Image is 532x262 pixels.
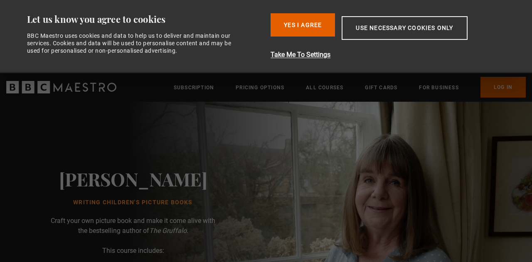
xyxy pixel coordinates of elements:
[271,13,335,37] button: Yes I Agree
[419,83,458,92] a: For business
[59,168,207,189] h2: [PERSON_NAME]
[306,83,343,92] a: All Courses
[271,50,511,60] button: Take Me To Settings
[174,77,526,98] nav: Primary
[342,16,467,40] button: Use necessary cookies only
[365,83,397,92] a: Gift Cards
[59,199,207,206] h1: Writing Children's Picture Books
[236,83,284,92] a: Pricing Options
[174,83,214,92] a: Subscription
[6,81,116,93] svg: BBC Maestro
[27,13,264,25] div: Let us know you agree to cookies
[480,77,526,98] a: Log In
[50,216,216,236] p: Craft your own picture book and make it come alive with the bestselling author of .
[27,32,241,55] div: BBC Maestro uses cookies and data to help us to deliver and maintain our services. Cookies and da...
